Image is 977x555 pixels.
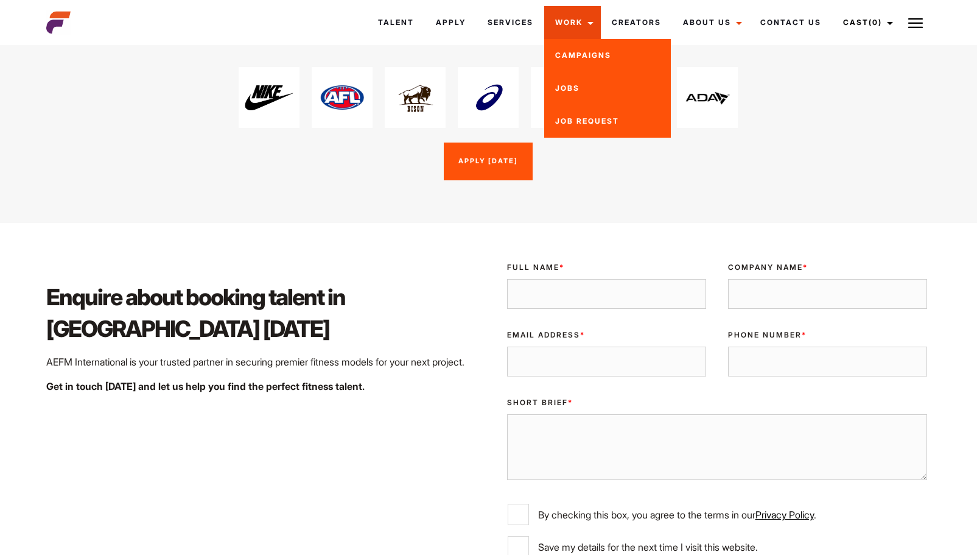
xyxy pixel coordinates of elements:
img: cropped-aefm-brand-fav-22-square.png [46,10,71,35]
img: Burger icon [908,16,923,30]
label: Phone Number [728,330,927,341]
a: About Us [672,6,749,39]
strong: Get in touch [DATE] and let us help you find the perfect fitness talent. [46,380,365,392]
a: Talent [367,6,425,39]
a: Apply [DATE] [444,143,533,180]
label: By checking this box, you agree to the terms in our . [508,504,926,525]
a: Services [477,6,544,39]
a: Job Request [544,105,671,138]
a: Campaigns [544,39,671,72]
a: Jobs [544,72,671,105]
label: Full Name [507,262,706,273]
img: images 1 [464,73,513,122]
a: Cast(0) [832,6,900,39]
span: (0) [869,18,882,27]
a: Creators [601,6,672,39]
img: images 3 [537,73,586,122]
a: Contact Us [749,6,832,39]
img: ada@3x [683,73,732,122]
p: AEFM International is your trusted partner in securing premier fitness models for your next project. [46,355,481,369]
a: Privacy Policy [755,509,814,521]
label: Short Brief [507,397,927,408]
img: download 1 [318,73,366,122]
img: images 2 [391,73,439,122]
img: Nike Logo [245,73,293,122]
label: Company Name [728,262,927,273]
a: Work [544,6,601,39]
label: Email Address [507,330,706,341]
h2: Enquire about booking talent in [GEOGRAPHIC_DATA] [DATE] [46,281,481,345]
a: Apply [425,6,477,39]
input: By checking this box, you agree to the terms in ourPrivacy Policy. [508,504,529,525]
